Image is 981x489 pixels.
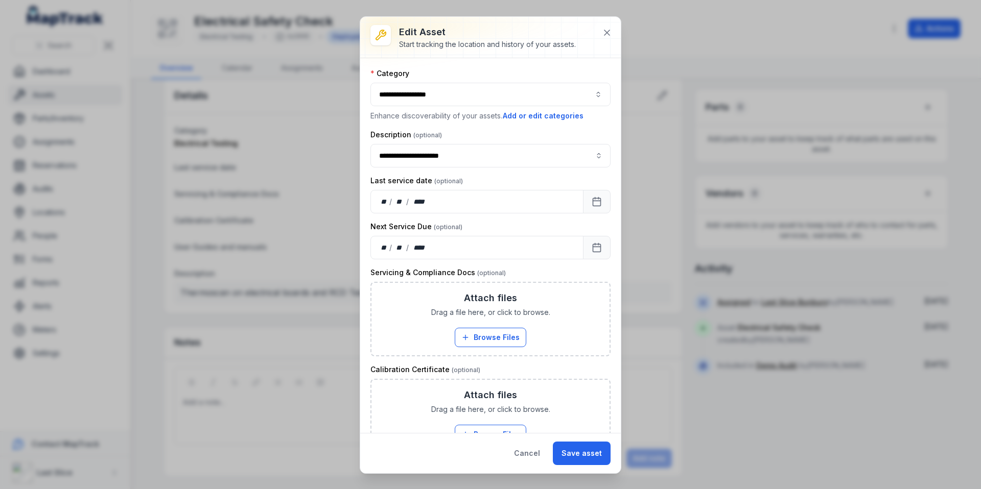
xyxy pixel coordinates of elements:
span: Drag a file here, or click to browse. [431,307,550,317]
h3: Attach files [464,388,517,402]
div: / [389,242,393,253]
button: Browse Files [455,425,526,444]
label: Last service date [370,176,463,186]
button: Calendar [583,236,611,259]
div: year, [410,197,429,207]
div: year, [410,242,429,253]
label: Description [370,130,442,140]
span: Drag a file here, or click to browse. [431,404,550,414]
label: Servicing & Compliance Docs [370,267,506,278]
button: Save asset [553,442,611,465]
p: Enhance discoverability of your assets. [370,110,611,121]
h3: Attach files [464,291,517,305]
div: month, [393,242,407,253]
label: Category [370,68,409,79]
button: Cancel [505,442,549,465]
label: Next Service Due [370,222,462,232]
div: / [406,242,410,253]
button: Calendar [583,190,611,213]
h3: Edit asset [399,25,576,39]
button: Add or edit categories [502,110,584,121]
label: Calibration Certificate [370,364,480,375]
div: month, [393,197,407,207]
input: asset-edit:description-label [370,144,611,167]
div: day, [379,197,389,207]
button: Browse Files [455,328,526,347]
div: / [389,197,393,207]
div: day, [379,242,389,253]
div: / [406,197,410,207]
div: Start tracking the location and history of your assets. [399,39,576,50]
